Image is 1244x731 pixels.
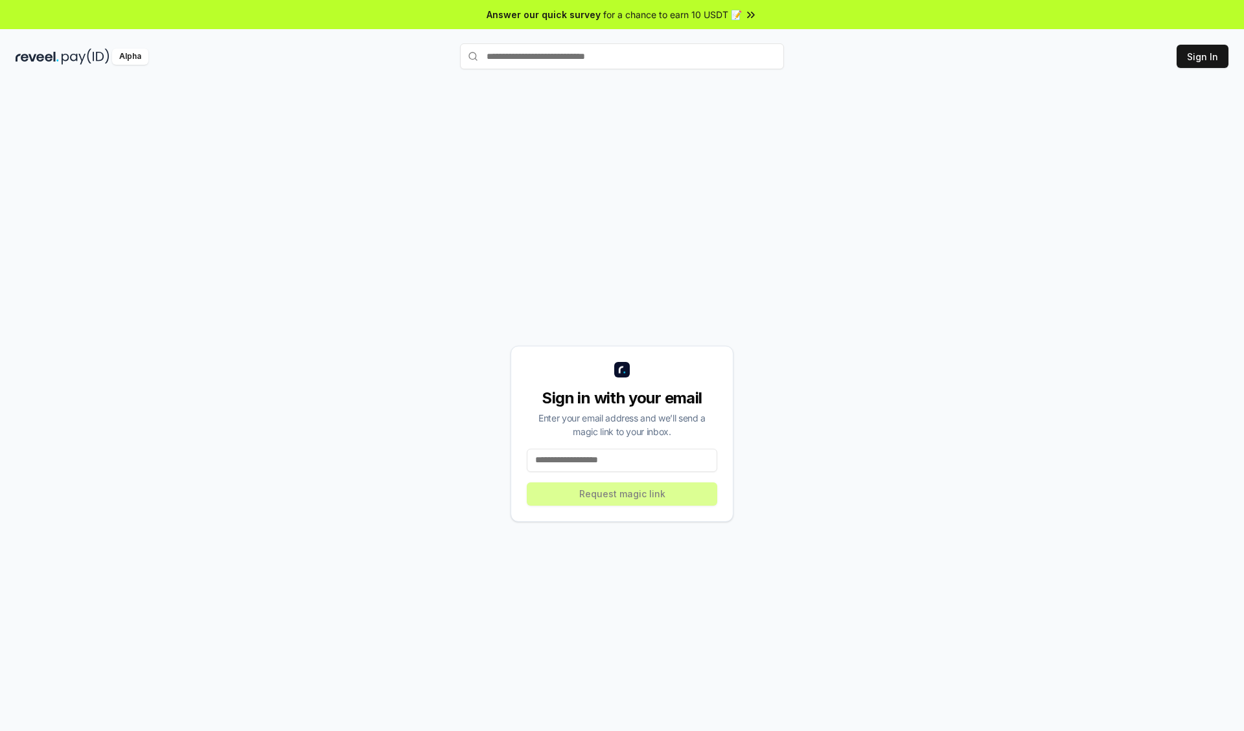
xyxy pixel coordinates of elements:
button: Sign In [1177,45,1228,68]
span: Answer our quick survey [487,8,601,21]
img: pay_id [62,49,109,65]
div: Enter your email address and we’ll send a magic link to your inbox. [527,411,717,438]
span: for a chance to earn 10 USDT 📝 [603,8,742,21]
img: reveel_dark [16,49,59,65]
div: Sign in with your email [527,388,717,409]
img: logo_small [614,362,630,377]
div: Alpha [112,49,148,65]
